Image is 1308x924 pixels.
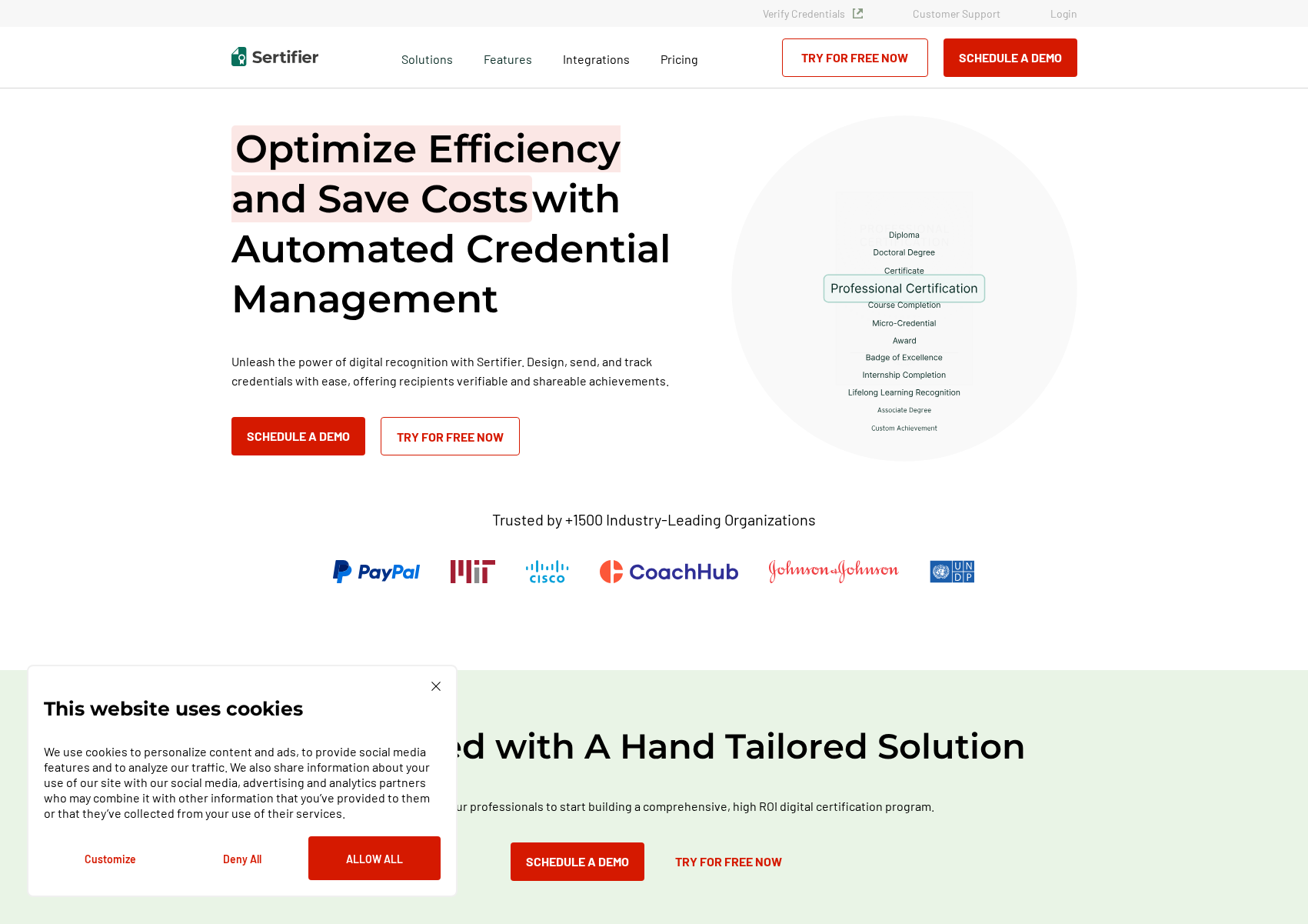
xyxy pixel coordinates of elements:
a: Verify Credentials [763,7,863,20]
a: Login [1050,7,1077,20]
button: Schedule a Demo [944,38,1077,77]
a: Integrations [563,48,630,67]
span: Features [484,48,532,67]
img: Verified [853,8,863,18]
img: UNDP [930,560,975,583]
span: Solutions [401,48,453,67]
button: Deny All [176,836,308,880]
span: Pricing [661,52,698,66]
p: This website uses cookies [44,701,303,716]
p: Unleash the power of digital recognition with Sertifier. Design, send, and track credentials with... [231,352,693,390]
button: Customize [44,836,176,880]
button: Schedule a Demo [231,417,365,455]
a: Try for Free Now [660,842,797,881]
h1: with Automated Credential Management [231,124,693,324]
p: Connect with our professionals to start building a comprehensive, high ROI digital certification ... [331,796,977,816]
img: Sertifier | Digital Credentialing Platform [231,47,318,66]
h2: Get Started with A Hand Tailored Solution [193,724,1116,769]
img: Cookie Popup Close [431,682,441,691]
p: We use cookies to personalize content and ads, to provide social media features and to analyze ou... [44,744,441,821]
button: Schedule a Demo [511,842,644,881]
span: Optimize Efficiency and Save Costs [231,125,621,222]
img: Cisco [526,560,569,583]
a: Try for Free Now [381,417,520,455]
img: PayPal [333,560,420,583]
a: Pricing [661,48,698,67]
a: Try for Free Now [782,38,928,77]
img: CoachHub [600,560,738,583]
p: Trusted by +1500 Industry-Leading Organizations [492,510,816,529]
button: Allow All [308,836,441,880]
img: Massachusetts Institute of Technology [451,560,495,583]
span: Integrations [563,52,630,66]
g: Associate Degree [877,407,930,413]
a: Customer Support [913,7,1000,20]
img: Johnson & Johnson [769,560,898,583]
